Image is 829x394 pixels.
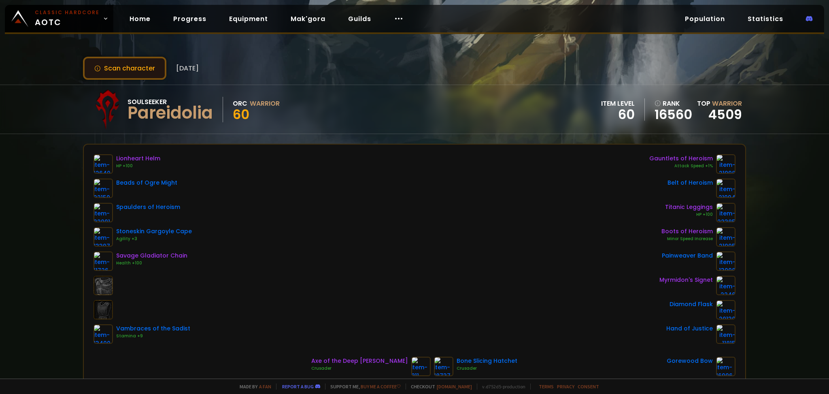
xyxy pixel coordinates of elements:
[116,227,192,236] div: Stoneskin Gargoyle Cape
[94,227,113,247] img: item-13397
[116,154,160,163] div: Lionheart Helm
[665,203,713,211] div: Titanic Leggings
[716,203,735,222] img: item-22385
[666,324,713,333] div: Hand of Justice
[325,383,401,390] span: Support me,
[116,179,177,187] div: Beads of Ogre Might
[116,163,160,169] div: HP +100
[128,97,213,107] div: Soulseeker
[716,300,735,319] img: item-20130
[311,365,408,372] div: Crusader
[94,179,113,198] img: item-22150
[667,179,713,187] div: Belt of Heroism
[716,324,735,344] img: item-11815
[128,107,213,119] div: Pareidolia
[667,357,713,365] div: Gorewood Bow
[716,251,735,271] img: item-13098
[116,260,187,266] div: Health +100
[411,357,431,376] img: item-811
[361,383,401,390] a: Buy me a coffee
[697,98,742,109] div: Top
[116,251,187,260] div: Savage Gladiator Chain
[94,324,113,344] img: item-13400
[661,227,713,236] div: Boots of Heroism
[116,203,180,211] div: Spaulders of Heroism
[716,276,735,295] img: item-2246
[434,357,453,376] img: item-18737
[176,63,199,73] span: [DATE]
[678,11,731,27] a: Population
[233,98,247,109] div: Orc
[223,11,274,27] a: Equipment
[716,227,735,247] img: item-21995
[655,109,692,121] a: 16560
[716,154,735,174] img: item-21998
[284,11,332,27] a: Mak'gora
[5,5,113,32] a: Classic HardcoreAOTC
[94,251,113,271] img: item-11726
[477,383,525,390] span: v. d752d5 - production
[406,383,472,390] span: Checkout
[661,236,713,242] div: Minor Speed Increase
[708,105,742,124] a: 4509
[601,98,635,109] div: item level
[662,251,713,260] div: Painweaver Band
[665,211,713,218] div: HP +100
[457,357,517,365] div: Bone Slicing Hatchet
[116,236,192,242] div: Agility +3
[35,9,100,28] span: AOTC
[259,383,271,390] a: a fan
[601,109,635,121] div: 60
[578,383,599,390] a: Consent
[670,300,713,309] div: Diamond Flask
[282,383,314,390] a: Report a bug
[659,276,713,284] div: Myrmidon's Signet
[716,179,735,198] img: item-21994
[83,57,166,80] button: Scan character
[649,163,713,169] div: Attack Speed +1%
[116,324,190,333] div: Vambraces of the Sadist
[235,383,271,390] span: Made by
[94,154,113,174] img: item-12640
[741,11,790,27] a: Statistics
[167,11,213,27] a: Progress
[233,105,249,124] span: 60
[311,357,408,365] div: Axe of the Deep [PERSON_NAME]
[539,383,554,390] a: Terms
[116,333,190,339] div: Stamina +9
[655,98,692,109] div: rank
[457,365,517,372] div: Crusader
[557,383,574,390] a: Privacy
[712,99,742,108] span: Warrior
[716,357,735,376] img: item-16996
[342,11,378,27] a: Guilds
[649,154,713,163] div: Gauntlets of Heroism
[437,383,472,390] a: [DOMAIN_NAME]
[94,203,113,222] img: item-22001
[250,98,280,109] div: Warrior
[123,11,157,27] a: Home
[35,9,100,16] small: Classic Hardcore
